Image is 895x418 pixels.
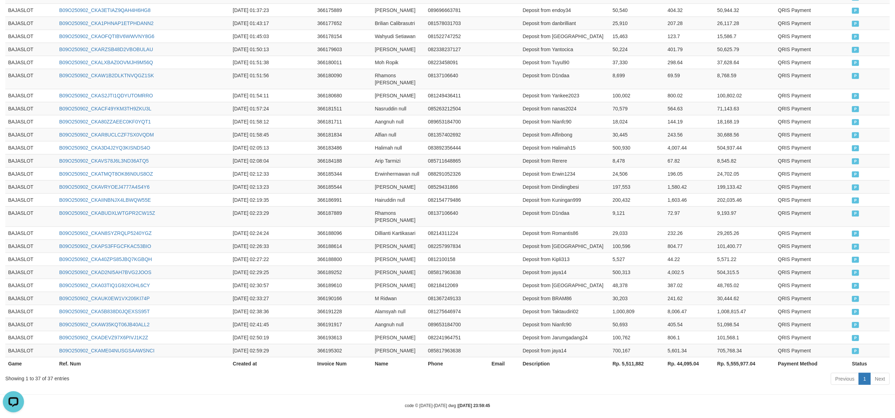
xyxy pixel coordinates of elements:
[714,141,775,154] td: 504,937.44
[425,253,489,266] td: 0812100158
[520,167,610,180] td: Deposit from Erwin1234
[230,266,315,279] td: [DATE] 02:29:25
[59,322,150,327] a: B09O250902_CKAW35KQT06JB40ALL2
[610,318,665,331] td: 50,693
[665,193,715,206] td: 1,603.46
[714,279,775,292] td: 48,765.02
[5,167,56,180] td: BAJASLOT
[775,102,849,115] td: QRIS Payment
[520,69,610,89] td: Deposit from D1ndaa
[59,184,150,190] a: B09O250902_CKAVRYOEJ4777A4S4Y6
[230,17,315,30] td: [DATE] 01:43:17
[775,141,849,154] td: QRIS Payment
[610,266,665,279] td: 500,313
[5,89,56,102] td: BAJASLOT
[425,30,489,43] td: 081522747252
[372,305,425,318] td: Alamsyah null
[665,17,715,30] td: 207.28
[314,167,372,180] td: 366185344
[870,373,890,385] a: Next
[775,56,849,69] td: QRIS Payment
[5,193,56,206] td: BAJASLOT
[610,17,665,30] td: 25,910
[520,89,610,102] td: Deposit from Yankee2023
[314,292,372,305] td: 366190166
[852,60,859,66] span: PAID
[852,257,859,263] span: PAID
[425,318,489,331] td: 089653184700
[714,226,775,240] td: 29,265.26
[714,69,775,89] td: 8,768.59
[852,119,859,125] span: PAID
[520,17,610,30] td: Deposit from danbrilliant
[852,198,859,204] span: PAID
[372,69,425,89] td: Rhamons [PERSON_NAME]
[610,226,665,240] td: 29,033
[230,128,315,141] td: [DATE] 01:58:45
[610,253,665,266] td: 5,527
[230,331,315,344] td: [DATE] 02:50:19
[665,180,715,193] td: 1,580.42
[714,253,775,266] td: 5,571.22
[665,206,715,226] td: 72.97
[425,193,489,206] td: 082154779486
[665,115,715,128] td: 144.19
[372,154,425,167] td: Arip Tarmizi
[230,279,315,292] td: [DATE] 02:30:57
[372,266,425,279] td: [PERSON_NAME]
[714,17,775,30] td: 26,117.28
[314,279,372,292] td: 366189610
[665,154,715,167] td: 67.82
[714,318,775,331] td: 51,098.54
[775,30,849,43] td: QRIS Payment
[5,69,56,89] td: BAJASLOT
[59,34,155,39] a: B09O250902_CKAOFQTIBV6WWVNY8G6
[425,43,489,56] td: 082338237127
[714,180,775,193] td: 199,133.42
[59,296,150,301] a: B09O250902_CKAUK0EW1VX206KI74P
[5,102,56,115] td: BAJASLOT
[230,102,315,115] td: [DATE] 01:57:24
[852,93,859,99] span: PAID
[314,180,372,193] td: 366185544
[610,167,665,180] td: 24,506
[230,89,315,102] td: [DATE] 01:54:11
[230,4,315,17] td: [DATE] 01:37:23
[372,56,425,69] td: Moh Ropik
[5,206,56,226] td: BAJASLOT
[425,240,489,253] td: 082257997834
[372,17,425,30] td: Brilian Calibrasutri
[314,226,372,240] td: 366188096
[520,206,610,226] td: Deposit from D1ndaa
[5,180,56,193] td: BAJASLOT
[314,43,372,56] td: 366179603
[425,141,489,154] td: 083892356444
[775,318,849,331] td: QRIS Payment
[775,292,849,305] td: QRIS Payment
[520,193,610,206] td: Deposit from Kuningan999
[5,56,56,69] td: BAJASLOT
[610,4,665,17] td: 50,540
[59,309,150,314] a: B09O250902_CKA5B838D0JQEXSS95T
[859,373,871,385] a: 1
[372,30,425,43] td: Wahyudi Setiawan
[775,253,849,266] td: QRIS Payment
[230,141,315,154] td: [DATE] 02:05:13
[314,141,372,154] td: 366183486
[372,331,425,344] td: [PERSON_NAME]
[230,56,315,69] td: [DATE] 01:51:38
[665,292,715,305] td: 241.62
[372,240,425,253] td: [PERSON_NAME]
[314,115,372,128] td: 366181711
[852,132,859,138] span: PAID
[59,47,153,52] a: B09O250902_CKARZSB48D2VBOBULAU
[714,89,775,102] td: 100,802.02
[775,154,849,167] td: QRIS Payment
[314,305,372,318] td: 366191228
[610,206,665,226] td: 9,121
[425,206,489,226] td: 08137106640
[314,206,372,226] td: 366187889
[59,210,155,216] a: B09O250902_CKABUDXLWTGPR2CW15Z
[230,226,315,240] td: [DATE] 02:24:24
[520,115,610,128] td: Deposit from Nianfc90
